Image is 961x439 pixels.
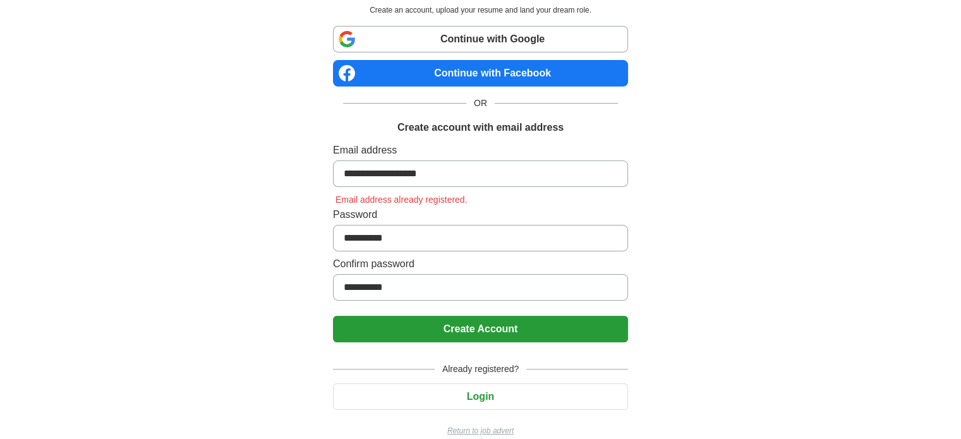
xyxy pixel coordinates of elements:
label: Password [333,207,628,222]
a: Return to job advert [333,425,628,436]
label: Email address [333,143,628,158]
span: Email address already registered. [333,195,470,205]
button: Create Account [333,316,628,342]
span: Already registered? [435,363,526,376]
a: Continue with Facebook [333,60,628,87]
h1: Create account with email address [397,120,564,135]
button: Login [333,383,628,410]
a: Continue with Google [333,26,628,52]
a: Login [333,391,628,402]
label: Confirm password [333,256,628,272]
p: Create an account, upload your resume and land your dream role. [335,4,626,16]
span: OR [466,97,495,110]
